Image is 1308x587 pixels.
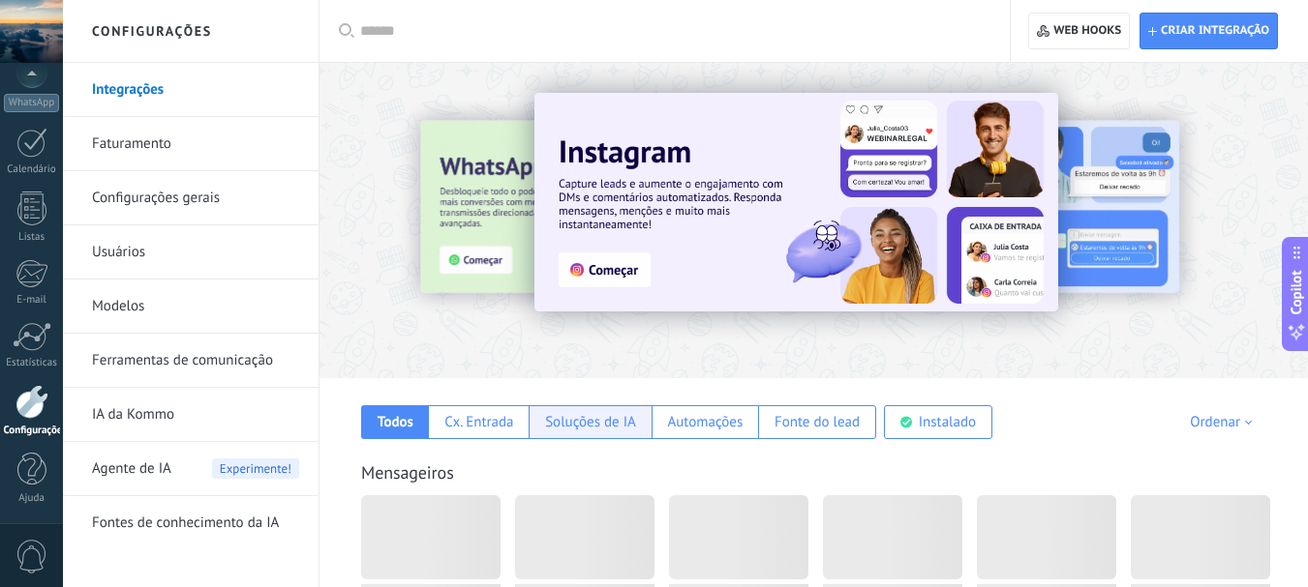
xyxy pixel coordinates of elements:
a: Mensageiros [361,461,454,484]
div: Estatísticas [4,357,60,369]
div: Soluções de IA [545,413,636,431]
div: Listas [4,231,60,244]
a: Ferramentas de comunicação [92,334,299,388]
li: Integrações [63,63,319,117]
span: Agente de IA [92,442,171,496]
span: Copilot [1287,270,1306,314]
div: Automações [667,413,743,431]
div: Instalado [919,413,976,431]
a: Configurações gerais [92,171,299,225]
img: Slide 1 [534,93,1058,311]
div: Ordenar [1190,413,1259,431]
span: Web hooks [1053,23,1121,39]
a: Modelos [92,279,299,334]
div: Ajuda [4,492,60,505]
div: Todos [378,413,413,431]
li: Configurações gerais [63,171,319,225]
div: Calendário [4,163,60,176]
div: Cx. Entrada [444,413,513,431]
a: Fontes de conhecimento da IA [92,496,299,550]
div: Configurações [4,425,60,437]
a: Faturamento [92,117,299,171]
li: Agente de IA [63,442,319,496]
li: Fontes de conhecimento da IA [63,496,319,549]
div: Fonte do lead [775,413,860,431]
li: IA da Kommo [63,388,319,442]
li: Faturamento [63,117,319,171]
div: WhatsApp [4,94,59,112]
a: Agente de IAExperimente! [92,442,299,496]
span: Experimente! [212,458,299,479]
button: Web hooks [1028,13,1130,49]
span: Criar integração [1161,23,1269,39]
button: Criar integração [1140,13,1278,49]
li: Usuários [63,225,319,279]
a: IA da Kommo [92,388,299,442]
li: Ferramentas de comunicação [63,334,319,388]
div: E-mail [4,294,60,307]
a: Usuários [92,225,299,279]
li: Modelos [63,279,319,334]
a: Integrações [92,63,299,117]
